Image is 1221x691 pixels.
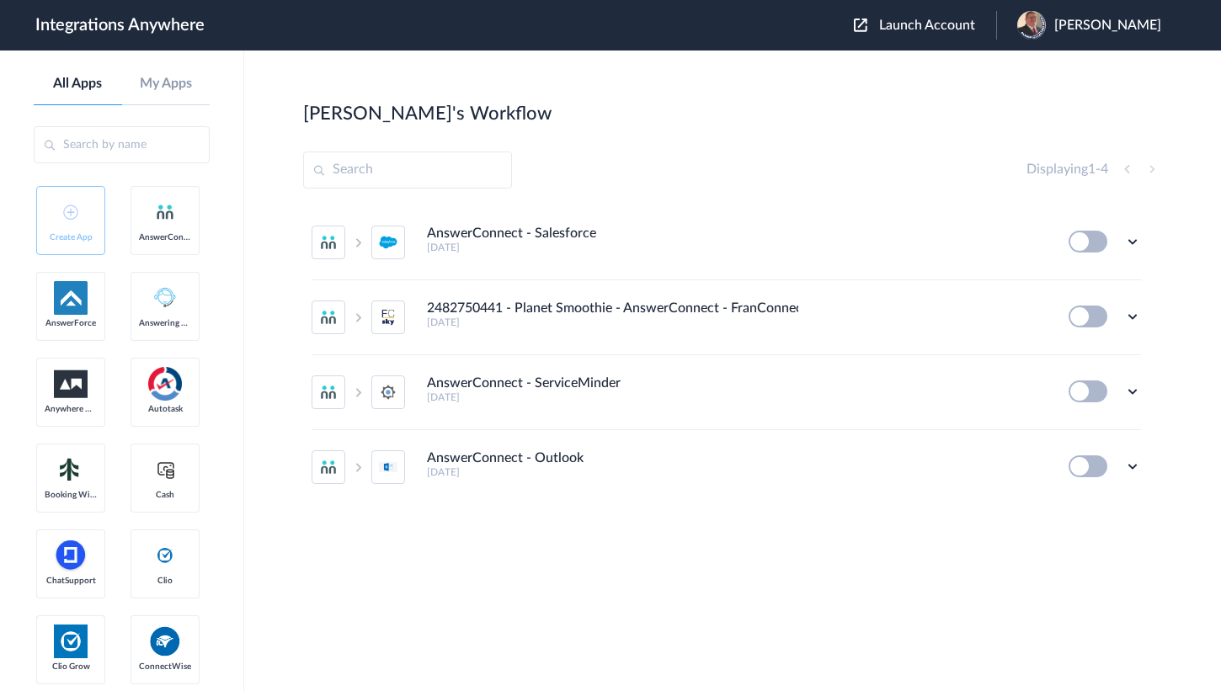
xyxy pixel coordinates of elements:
a: All Apps [34,76,122,92]
span: Clio [139,576,191,586]
img: launch-acct-icon.svg [854,19,867,32]
span: Launch Account [879,19,975,32]
h1: Integrations Anywhere [35,15,205,35]
h5: [DATE] [427,242,1046,253]
img: aww.png [54,370,88,398]
span: ChatSupport [45,576,97,586]
span: Answering Service [139,318,191,328]
span: Create App [45,232,97,242]
button: Launch Account [854,18,996,34]
span: Clio Grow [45,662,97,672]
h4: AnswerConnect - Salesforce [427,226,596,242]
h4: AnswerConnect - ServiceMinder [427,375,621,391]
h5: [DATE] [427,466,1046,478]
span: 4 [1101,162,1108,176]
h4: 2482750441 - Planet Smoothie - AnswerConnect - FranConnect [427,300,798,316]
h2: [PERSON_NAME]'s Workflow [303,103,552,125]
h4: Displaying - [1026,162,1108,178]
img: clio-logo.svg [155,545,175,566]
h5: [DATE] [427,391,1046,403]
span: Cash [139,490,191,500]
span: Booking Widget [45,490,97,500]
img: cash-logo.svg [155,460,176,480]
span: AnswerConnect [139,232,191,242]
img: chatsupport-icon.svg [54,539,88,572]
img: Clio.jpg [54,625,88,658]
img: answerconnect-logo.svg [155,202,175,222]
span: ConnectWise [139,662,191,672]
span: Anywhere Works [45,404,97,414]
img: jason-pledge-people.PNG [1017,11,1046,40]
img: connectwise.png [148,625,182,657]
img: Setmore_Logo.svg [54,454,88,485]
img: af-app-logo.svg [54,281,88,315]
input: Search by name [34,126,210,163]
img: Answering_service.png [148,281,182,315]
img: add-icon.svg [63,205,78,220]
img: autotask.png [148,367,182,401]
span: AnswerForce [45,318,97,328]
input: Search [303,151,512,189]
span: [PERSON_NAME] [1054,18,1161,34]
span: 1 [1088,162,1096,176]
h5: [DATE] [427,316,1046,328]
a: My Apps [122,76,211,92]
span: Autotask [139,404,191,414]
h4: AnswerConnect - Outlook [427,450,584,466]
